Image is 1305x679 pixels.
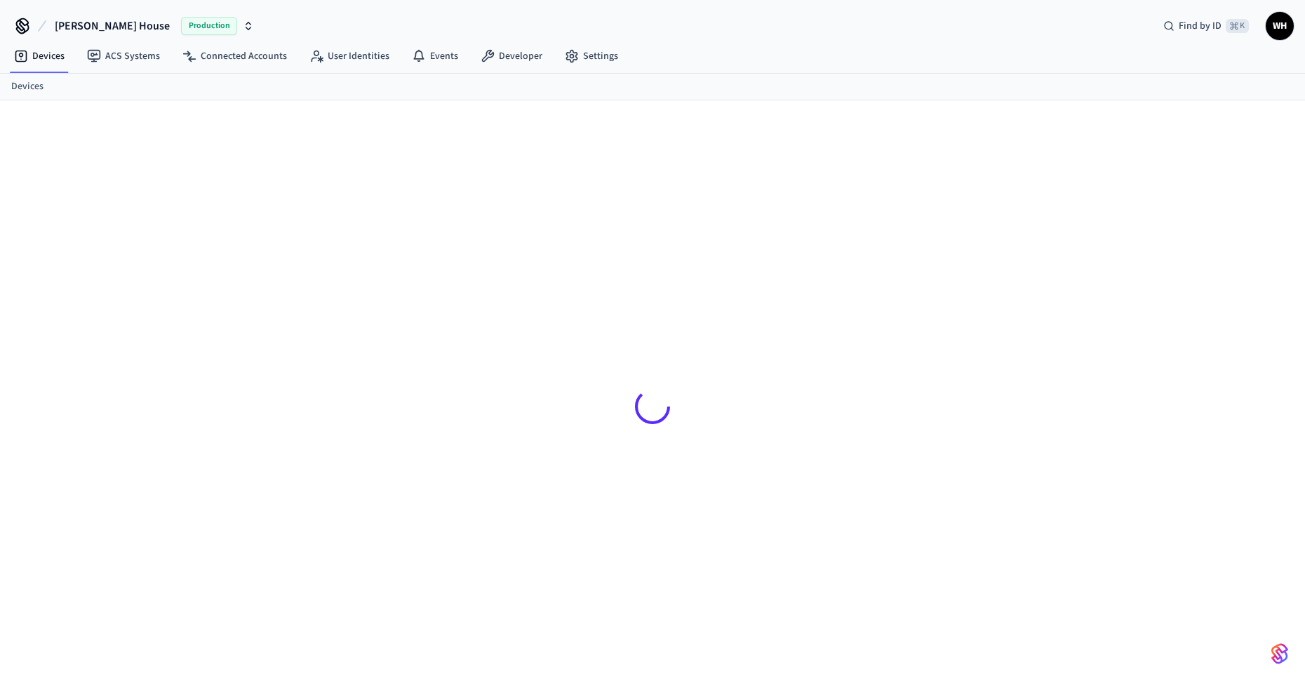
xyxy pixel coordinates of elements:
a: Developer [469,44,554,69]
div: Find by ID⌘ K [1152,13,1260,39]
span: Find by ID [1179,19,1222,33]
a: ACS Systems [76,44,171,69]
a: Devices [3,44,76,69]
a: Events [401,44,469,69]
a: Connected Accounts [171,44,298,69]
img: SeamLogoGradient.69752ec5.svg [1271,642,1288,665]
a: User Identities [298,44,401,69]
a: Settings [554,44,629,69]
span: ⌘ K [1226,19,1249,33]
span: [PERSON_NAME] House [55,18,170,34]
span: WH [1267,13,1292,39]
button: WH [1266,12,1294,40]
a: Devices [11,79,43,94]
span: Production [181,17,237,35]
